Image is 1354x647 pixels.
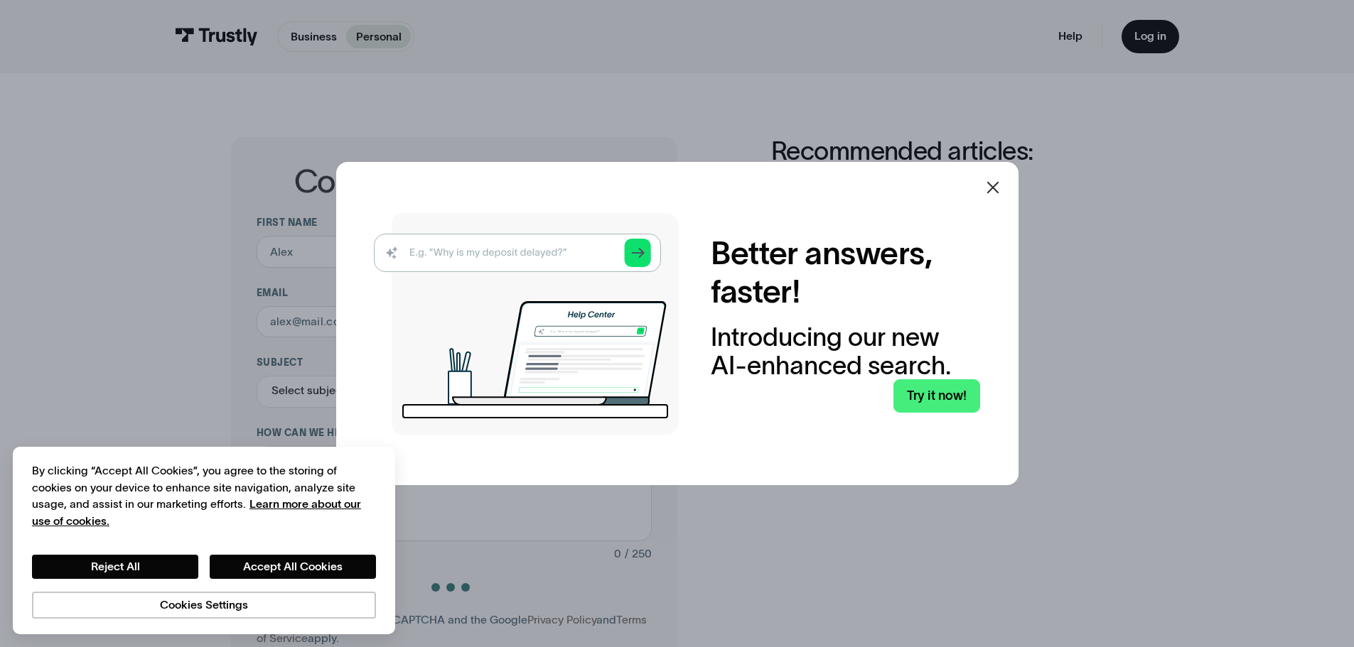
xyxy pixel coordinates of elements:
button: Reject All [32,555,198,579]
button: Accept All Cookies [210,555,376,579]
div: By clicking “Accept All Cookies”, you agree to the storing of cookies on your device to enhance s... [32,462,376,529]
button: Cookies Settings [32,592,376,619]
h2: Better answers, faster! [711,234,980,311]
div: Introducing our new AI-enhanced search. [711,323,980,379]
div: Privacy [32,462,376,618]
a: Try it now! [893,379,980,413]
div: Cookie banner [13,447,395,634]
